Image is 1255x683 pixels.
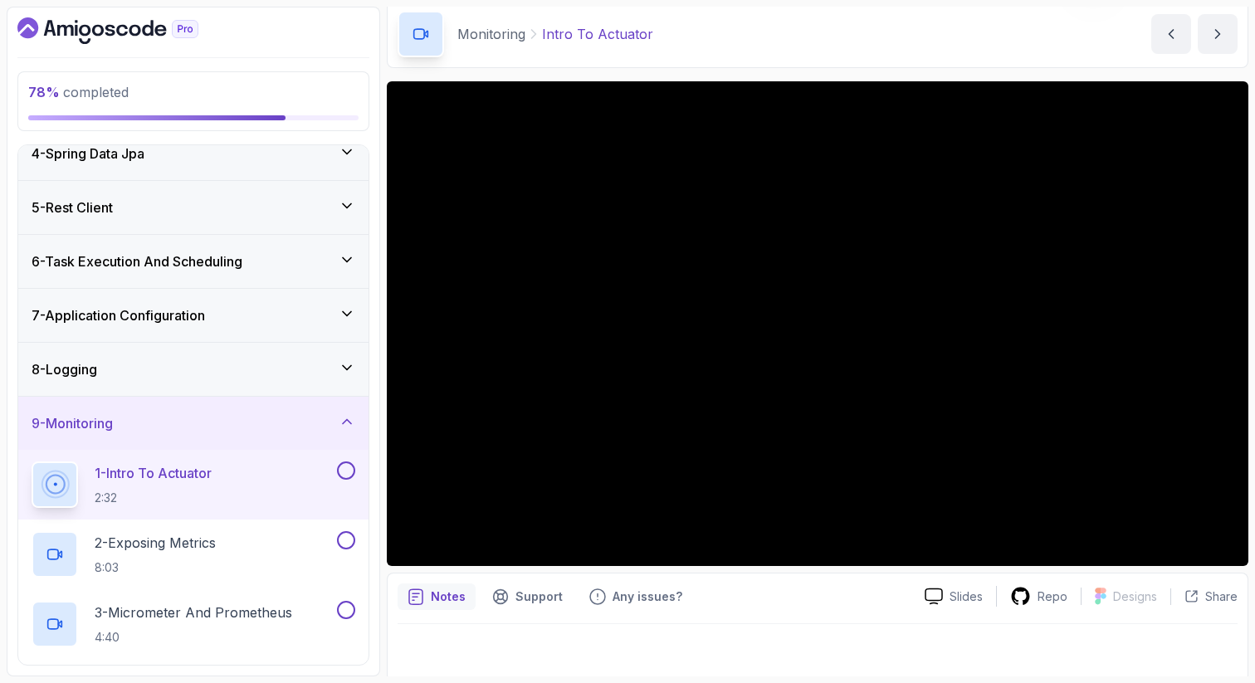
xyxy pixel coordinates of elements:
button: 7-Application Configuration [18,289,369,342]
p: Repo [1038,588,1067,605]
h3: 8 - Logging [32,359,97,379]
p: Any issues? [613,588,682,605]
iframe: 1 - Intro to Actuator [387,81,1248,566]
a: Dashboard [17,17,237,44]
button: 4-Spring Data Jpa [18,127,369,180]
p: Share [1205,588,1238,605]
button: 2-Exposing Metrics8:03 [32,531,355,578]
span: completed [28,84,129,100]
h3: 9 - Monitoring [32,413,113,433]
h3: 7 - Application Configuration [32,305,205,325]
p: 2:32 [95,490,212,506]
button: 1-Intro To Actuator2:32 [32,461,355,508]
p: 3 - Micrometer And Prometheus [95,603,292,622]
button: previous content [1151,14,1191,54]
a: Slides [911,588,996,605]
button: Share [1170,588,1238,605]
button: 6-Task Execution And Scheduling [18,235,369,288]
p: 1 - Intro To Actuator [95,463,212,483]
h3: 4 - Spring Data Jpa [32,144,144,163]
a: Repo [997,586,1081,607]
h3: 6 - Task Execution And Scheduling [32,251,242,271]
h3: 5 - Rest Client [32,198,113,217]
p: Support [515,588,563,605]
button: next content [1198,14,1238,54]
p: 4:40 [95,629,292,646]
button: 8-Logging [18,343,369,396]
button: notes button [398,583,476,610]
button: Feedback button [579,583,692,610]
p: 2 - Exposing Metrics [95,533,216,553]
button: 5-Rest Client [18,181,369,234]
button: 3-Micrometer And Prometheus4:40 [32,601,355,647]
p: Slides [950,588,983,605]
p: Intro To Actuator [542,24,653,44]
button: 9-Monitoring [18,397,369,450]
button: Support button [482,583,573,610]
p: Monitoring [457,24,525,44]
p: Designs [1113,588,1157,605]
p: Notes [431,588,466,605]
span: 78 % [28,84,60,100]
p: 8:03 [95,559,216,576]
